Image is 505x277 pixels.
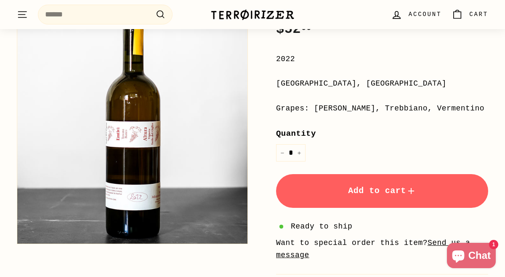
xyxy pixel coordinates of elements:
[276,174,488,208] button: Add to cart
[276,102,488,115] div: Grapes: [PERSON_NAME], Trebbiano, Vermentino
[293,144,306,161] button: Increase item quantity by one
[276,127,488,140] label: Quantity
[301,23,311,32] sup: 00
[276,144,306,161] input: quantity
[276,237,488,261] li: Want to special order this item?
[469,10,488,19] span: Cart
[276,53,488,65] div: 2022
[444,243,498,270] inbox-online-store-chat: Shopify online store chat
[276,239,470,259] a: Send us a message
[447,2,493,27] a: Cart
[386,2,447,27] a: Account
[276,22,311,37] span: $52
[276,144,289,161] button: Reduce item quantity by one
[348,186,416,196] span: Add to cart
[409,10,441,19] span: Account
[291,221,352,233] span: Ready to ship
[276,78,488,90] div: [GEOGRAPHIC_DATA], [GEOGRAPHIC_DATA]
